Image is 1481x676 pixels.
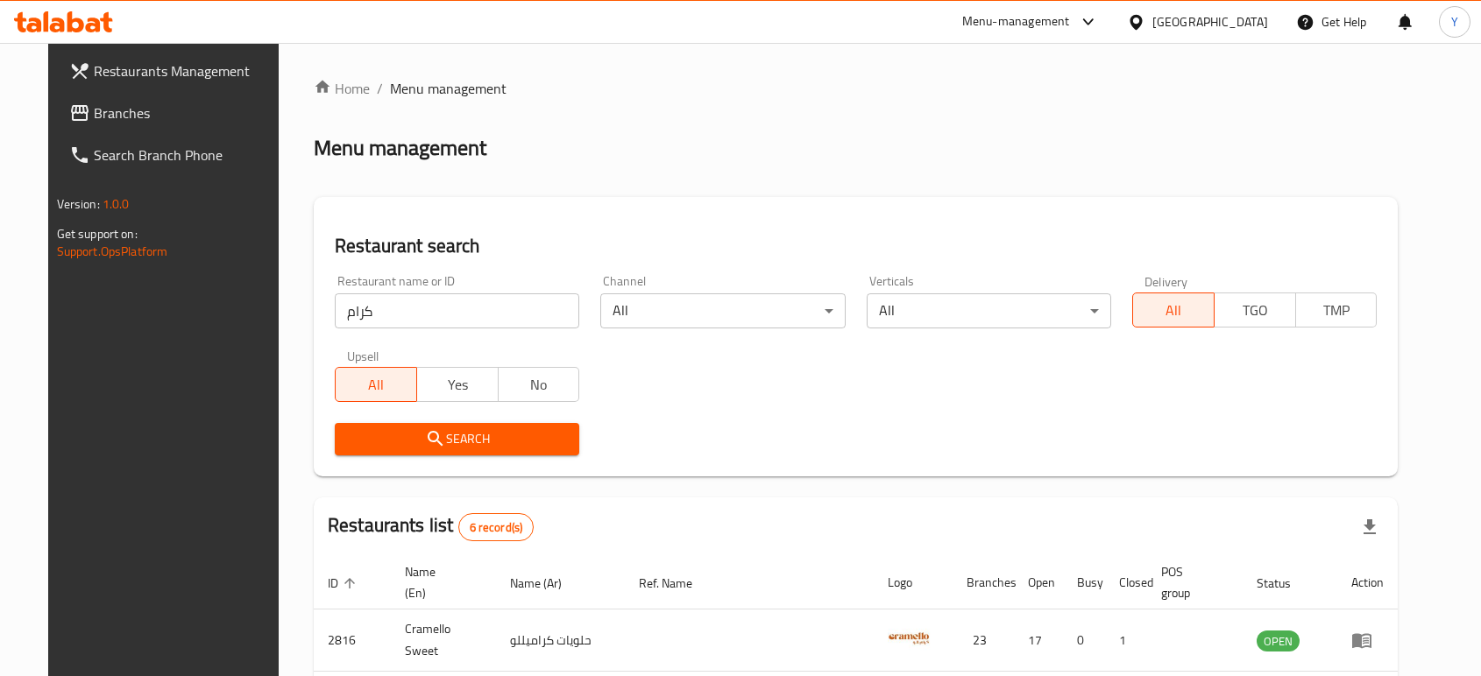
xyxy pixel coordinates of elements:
[390,78,507,99] span: Menu management
[1161,561,1222,603] span: POS group
[335,293,579,328] input: Search for restaurant name or ID..
[1349,506,1391,548] div: Export file
[1105,556,1147,609] th: Closed
[328,512,534,541] h2: Restaurants list
[94,102,281,123] span: Branches
[335,367,417,402] button: All
[55,134,295,176] a: Search Branch Phone
[1214,292,1296,327] button: TGO
[55,92,295,134] a: Branches
[416,367,499,402] button: Yes
[57,240,168,263] a: Support.OpsPlatform
[314,609,391,672] td: 2816
[458,513,535,541] div: Total records count
[1063,556,1105,609] th: Busy
[349,428,565,450] span: Search
[953,609,1014,672] td: 23
[335,233,1377,259] h2: Restaurant search
[1132,292,1215,327] button: All
[1014,609,1063,672] td: 17
[600,293,845,328] div: All
[94,60,281,81] span: Restaurants Management
[103,193,130,215] span: 1.0.0
[510,573,585,594] span: Name (Ar)
[1337,556,1398,609] th: Action
[1303,298,1371,323] span: TMP
[888,615,932,658] img: Cramello Sweet
[867,293,1111,328] div: All
[874,556,953,609] th: Logo
[405,561,475,603] span: Name (En)
[1152,12,1268,32] div: [GEOGRAPHIC_DATA]
[328,573,361,594] span: ID
[1257,630,1300,651] div: OPEN
[55,50,295,92] a: Restaurants Management
[343,372,410,398] span: All
[314,78,1398,99] nav: breadcrumb
[639,573,715,594] span: Ref. Name
[1014,556,1063,609] th: Open
[1105,609,1147,672] td: 1
[506,372,573,398] span: No
[1451,12,1458,32] span: Y
[459,519,534,536] span: 6 record(s)
[57,193,100,215] span: Version:
[1257,573,1314,594] span: Status
[424,372,492,398] span: Yes
[1140,298,1208,323] span: All
[962,11,1070,32] div: Menu-management
[1144,275,1188,287] label: Delivery
[953,556,1014,609] th: Branches
[314,134,486,162] h2: Menu management
[57,222,138,245] span: Get support on:
[1222,298,1289,323] span: TGO
[1295,292,1378,327] button: TMP
[94,144,281,165] span: Search Branch Phone
[496,609,625,672] td: حلويات كراميللو
[498,367,580,402] button: No
[335,423,579,455] button: Search
[391,609,496,672] td: Cramello Sweet
[347,349,379,362] label: Upsell
[1257,631,1300,651] span: OPEN
[314,78,370,99] a: Home
[1063,609,1105,672] td: 0
[1351,630,1384,651] div: Menu
[377,78,383,99] li: /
